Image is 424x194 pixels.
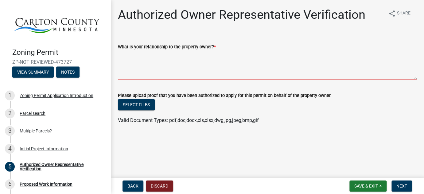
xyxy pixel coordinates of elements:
[20,93,93,98] div: Zoning Permit Application Introduction
[118,99,155,110] button: Select files
[5,126,15,136] div: 3
[354,184,378,188] span: Save & Exit
[349,180,387,192] button: Save & Exit
[20,111,45,115] div: Parcel search
[118,45,216,49] label: What is your relationship to the property owner?
[391,180,412,192] button: Next
[56,67,80,78] button: Notes
[5,91,15,100] div: 1
[5,144,15,154] div: 4
[12,6,101,42] img: Carlton County, Minnesota
[20,182,72,186] div: Proposed Work Information
[5,179,15,189] div: 6
[5,108,15,118] div: 2
[56,70,80,75] wm-modal-confirm: Notes
[388,10,396,17] i: share
[123,180,143,192] button: Back
[118,94,332,98] label: Please upload proof that you have been authorized to apply for this permit on behalf of the prope...
[397,10,410,17] span: Share
[12,67,54,78] button: View Summary
[20,162,101,171] div: Authorized Owner Representative Verification
[20,147,68,151] div: Initial Project Information
[383,7,415,19] button: shareShare
[20,129,52,133] div: Multiple Parcels?
[396,184,407,188] span: Next
[118,117,259,123] span: Valid Document Types: pdf,doc,docx,xls,xlsx,dwg,jpg,jpeg,bmp,gif
[12,70,54,75] wm-modal-confirm: Summary
[118,7,365,22] h1: Authorized Owner Representative Verification
[127,184,138,188] span: Back
[12,48,106,57] h4: Zoning Permit
[12,59,98,65] span: ZP-NOT REVIEWED-473727
[146,180,173,192] button: Discard
[5,162,15,172] div: 5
